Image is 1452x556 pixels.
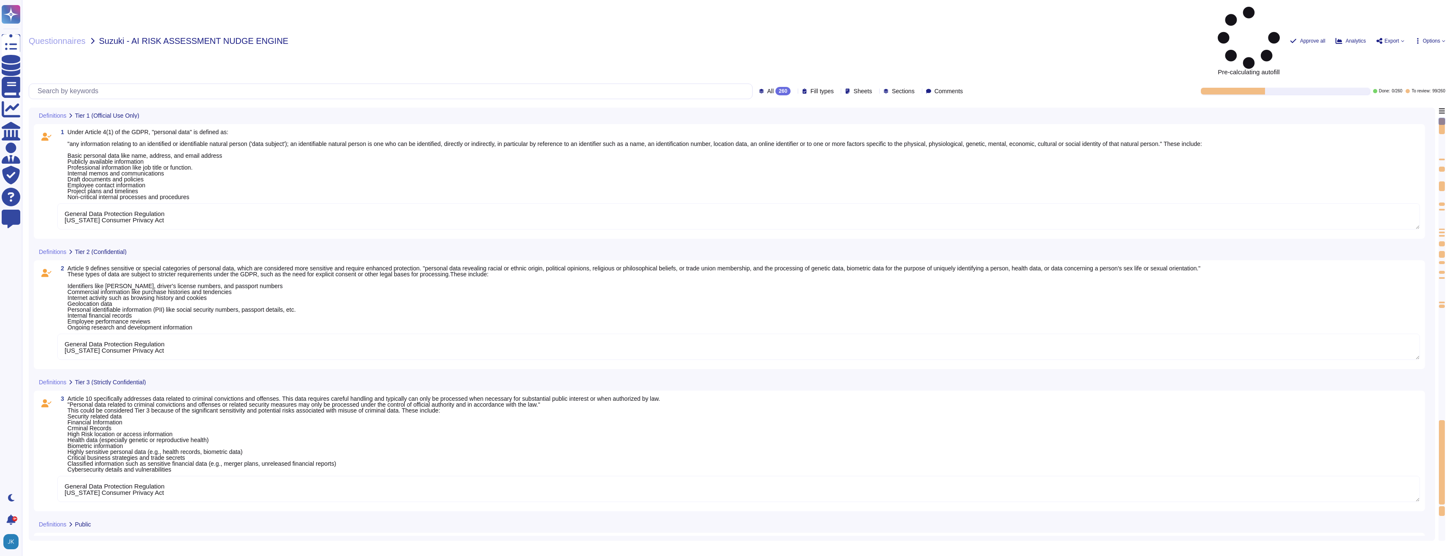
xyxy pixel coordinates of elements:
span: To review: [1411,89,1430,93]
textarea: General Data Protection Regulation [US_STATE] Consumer Privacy Act [57,203,1420,229]
span: Sheets [853,88,872,94]
span: Suzuki - AI RISK ASSESSMENT NUDGE ENGINE [99,37,289,45]
span: Options [1423,38,1440,43]
span: Analytics [1346,38,1366,43]
span: 2 [57,265,64,271]
textarea: General Data Protection Regulation [US_STATE] Consumer Privacy Act [57,476,1420,502]
span: 0 / 260 [1392,89,1402,93]
span: Fill types [810,88,834,94]
span: Questionnaires [29,37,86,45]
button: Approve all [1290,38,1325,44]
span: Tier 2 (Confidential) [75,249,126,255]
div: 260 [775,87,791,95]
span: Export [1384,38,1399,43]
span: Tier 3 (Strictly Confidential) [75,379,146,385]
span: Done: [1379,89,1390,93]
div: 9+ [12,516,17,521]
span: Approve all [1300,38,1325,43]
button: Analytics [1336,38,1366,44]
img: user [3,534,19,549]
span: 99 / 260 [1432,89,1445,93]
span: Sections [892,88,915,94]
span: Public [75,521,91,527]
textarea: General Data Protection Regulation [US_STATE] Consumer Privacy Act [57,334,1420,360]
span: Definitions [39,521,66,527]
span: Under Article 4(1) of the GDPR, "personal data" is defined as: "any information relating to an id... [68,129,1202,200]
span: Definitions [39,113,66,119]
span: Comments [935,88,963,94]
span: Pre-calculating autofill [1218,7,1280,75]
span: 1 [57,129,64,135]
span: Definitions [39,379,66,385]
input: Search by keywords [33,84,752,99]
span: Definitions [39,249,66,255]
span: All [767,88,774,94]
span: Article 10 specifically addresses data related to criminal convictions and offenses. This data re... [68,395,660,473]
span: Article 9 defines sensitive or special categories of personal data, which are considered more sen... [68,265,1200,331]
span: 3 [57,396,64,402]
button: user [2,532,24,551]
span: Tier 1 (Official Use Only) [75,113,139,119]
